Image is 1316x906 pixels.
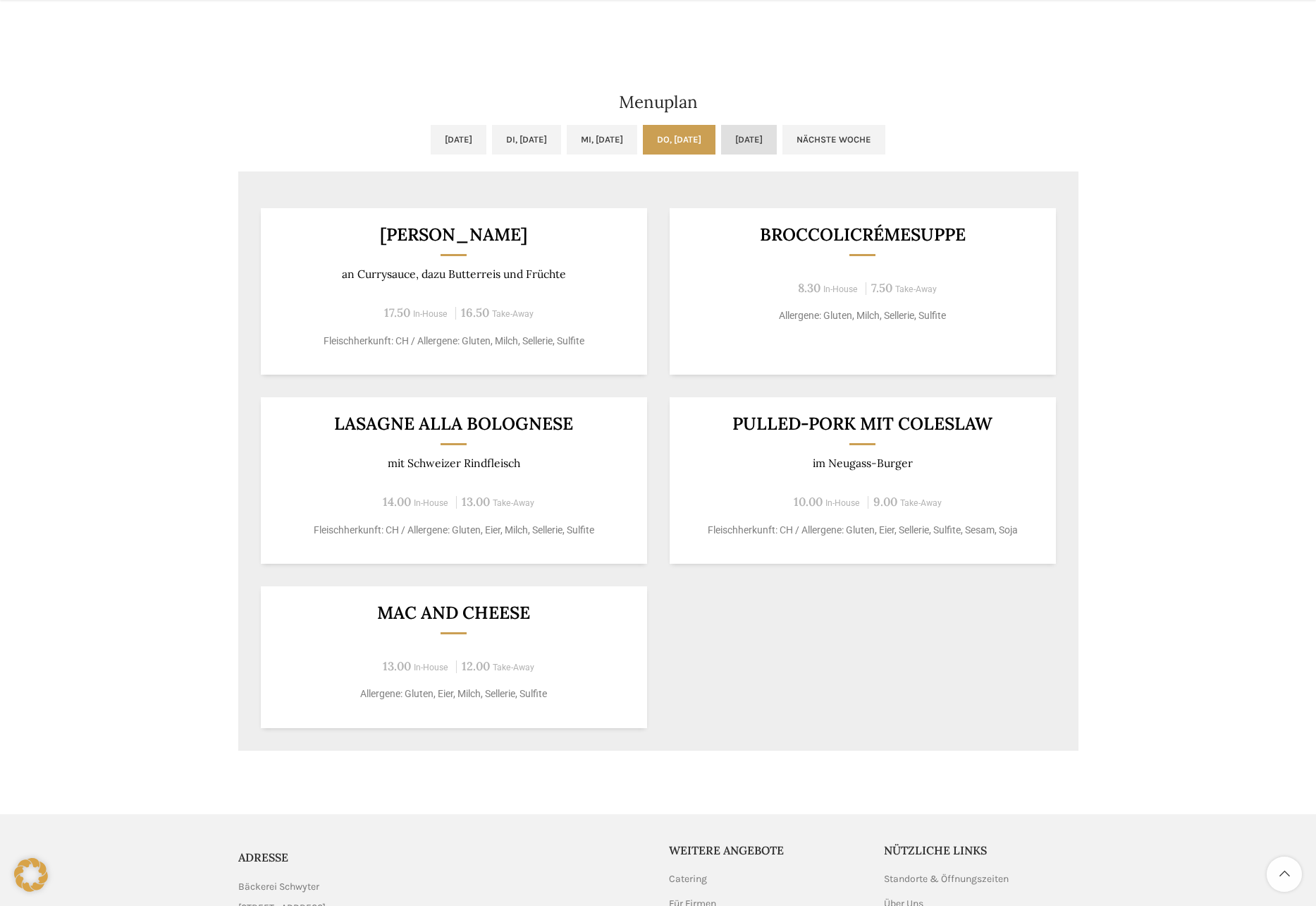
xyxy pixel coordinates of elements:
span: 14.00 [383,494,411,509]
a: [DATE] [431,125,486,155]
span: 12.00 [462,658,490,674]
a: [DATE] [721,125,777,155]
p: Fleischherkunft: CH / Allergene: Gluten, Eier, Sellerie, Sulfite, Sesam, Soja [687,523,1038,538]
span: 8.30 [798,280,820,296]
p: im Neugass-Burger [687,457,1038,470]
a: Di, [DATE] [492,125,561,155]
span: In-House [414,663,448,672]
span: In-House [823,284,858,294]
a: Mi, [DATE] [567,125,637,155]
span: Take-Away [895,284,937,294]
span: In-House [413,309,448,319]
h3: Broccolicrémesuppe [687,226,1038,243]
a: Nächste Woche [782,125,885,155]
span: In-House [414,498,448,508]
a: Do, [DATE] [643,125,715,155]
h2: Menuplan [238,94,1078,111]
span: Take-Away [492,309,534,319]
p: Fleischherkunft: CH / Allergene: Gluten, Eier, Milch, Sellerie, Sulfite [278,523,629,538]
span: 10.00 [794,494,823,509]
h3: Pulled-Pork mit Coleslaw [687,415,1038,433]
span: ADRESSE [238,850,288,864]
p: an Currysauce, dazu Butterreis und Früchte [278,267,629,281]
h5: Nützliche Links [884,842,1078,858]
a: Catering [669,872,708,886]
span: Take-Away [493,498,534,508]
span: 7.50 [871,280,892,296]
span: 17.50 [384,305,410,320]
a: Scroll to top button [1267,857,1302,892]
h5: Weitere Angebote [669,842,863,858]
p: Allergene: Gluten, Milch, Sellerie, Sulfite [687,308,1038,323]
span: Take-Away [493,663,534,672]
span: 16.50 [461,305,489,320]
span: 13.00 [383,658,411,674]
span: Take-Away [900,498,942,508]
h3: [PERSON_NAME] [278,226,629,243]
p: Allergene: Gluten, Eier, Milch, Sellerie, Sulfite [278,687,629,701]
span: 9.00 [873,494,897,509]
span: Bäckerei Schwyter [238,879,319,895]
h3: LASAGNE ALLA BOLOGNESE [278,415,629,433]
span: 13.00 [462,494,490,509]
p: Fleischherkunft: CH / Allergene: Gluten, Milch, Sellerie, Sulfite [278,334,629,349]
p: mit Schweizer Rindfleisch [278,457,629,470]
span: In-House [825,498,860,508]
a: Standorte & Öffnungszeiten [884,872,1010,886]
h3: Mac and Cheese [278,604,629,622]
